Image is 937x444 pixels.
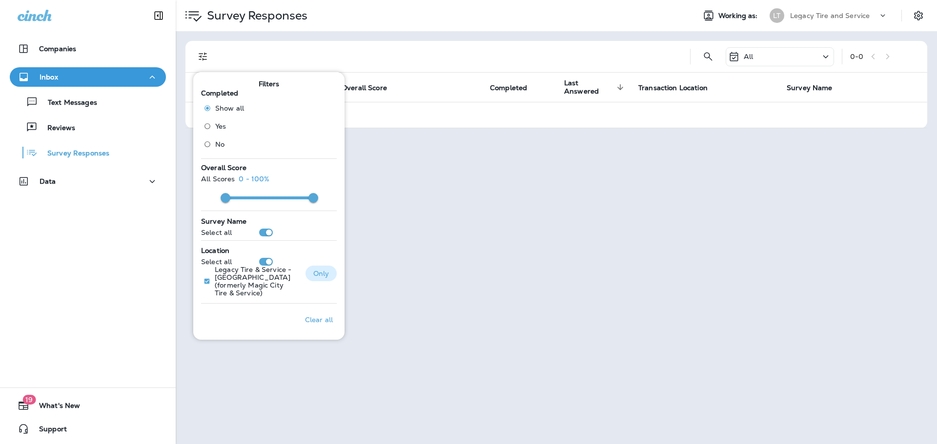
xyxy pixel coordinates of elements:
[10,172,166,191] button: Data
[239,175,269,183] p: 0 - 100%
[215,122,226,130] span: Yes
[38,124,75,133] p: Reviews
[910,7,927,24] button: Settings
[201,229,232,236] p: Select all
[564,79,614,96] span: Last Answered
[193,47,213,66] button: Filters
[638,84,708,92] span: Transaction Location
[787,83,845,92] span: Survey Name
[201,217,247,226] span: Survey Name
[193,66,345,340] div: Filters
[10,142,166,163] button: Survey Responses
[145,6,172,25] button: Collapse Sidebar
[306,266,337,281] button: Only
[342,84,387,92] span: Overall Score
[564,79,627,96] span: Last Answered
[39,45,76,53] p: Companies
[10,67,166,87] button: Inbox
[10,419,166,439] button: Support
[305,316,333,324] p: Clear all
[201,175,235,183] p: All Scores
[490,84,527,92] span: Completed
[215,140,224,148] span: No
[259,80,280,88] span: Filters
[790,12,870,19] p: Legacy Tire and Service
[38,98,97,108] p: Text Messages
[698,47,718,66] button: Search Survey Responses
[10,92,166,112] button: Text Messages
[313,270,329,277] p: Only
[201,89,238,97] span: Completed
[770,8,784,23] div: LT
[201,163,246,172] span: Overall Score
[10,117,166,137] button: Reviews
[201,246,229,255] span: Location
[29,425,67,437] span: Support
[215,104,244,112] span: Show all
[215,266,298,297] p: Legacy Tire & Service - [GEOGRAPHIC_DATA] (formerly Magic City Tire & Service)
[638,83,720,92] span: Transaction Location
[718,12,760,20] span: Working as:
[10,39,166,58] button: Companies
[203,8,307,23] p: Survey Responses
[185,102,927,128] td: No results. Try adjusting filters
[301,308,337,332] button: Clear all
[29,402,80,413] span: What's New
[38,149,109,158] p: Survey Responses
[850,53,863,60] div: 0 - 0
[22,395,36,405] span: 19
[490,83,540,92] span: Completed
[744,53,753,60] p: All
[342,83,400,92] span: Overall Score
[787,84,833,92] span: Survey Name
[40,177,56,185] p: Data
[201,258,232,266] p: Select all
[40,73,58,81] p: Inbox
[10,396,166,415] button: 19What's New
